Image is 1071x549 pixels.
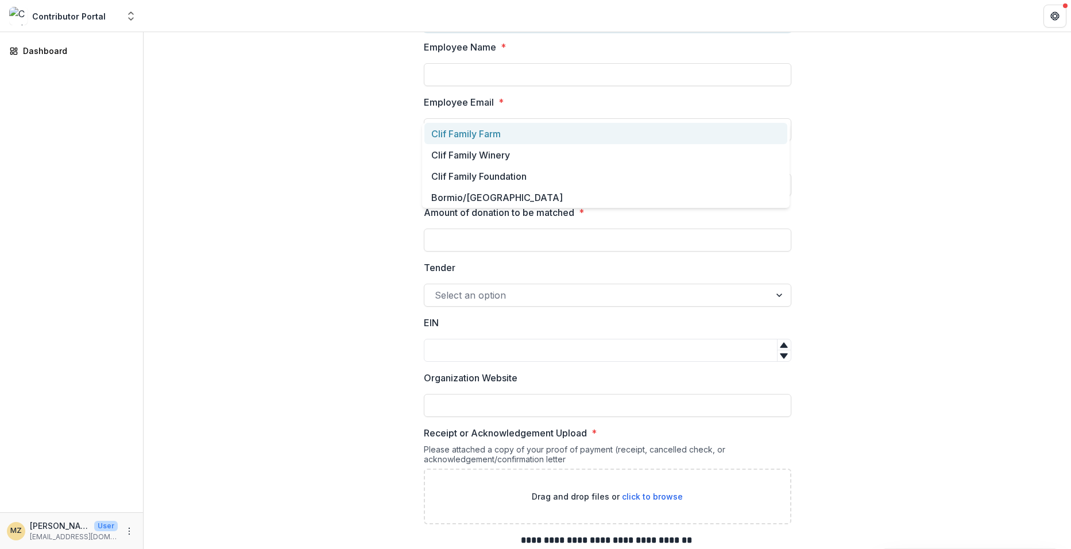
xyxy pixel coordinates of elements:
[424,40,496,54] p: Employee Name
[30,520,90,532] p: [PERSON_NAME]
[532,490,683,502] p: Drag and drop files or
[424,144,787,165] div: Clif Family Winery
[424,371,517,385] p: Organization Website
[122,524,136,538] button: More
[94,521,118,531] p: User
[424,444,791,469] div: Please attached a copy of your proof of payment (receipt, cancelled check, or acknowledgement/con...
[30,532,118,542] p: [EMAIL_ADDRESS][DOMAIN_NAME]
[1043,5,1066,28] button: Get Help
[622,492,683,501] span: click to browse
[422,123,790,208] div: Select options list
[32,10,106,22] div: Contributor Portal
[424,316,439,330] p: EIN
[5,41,138,60] a: Dashboard
[424,95,494,109] p: Employee Email
[10,527,22,535] div: Megan Zaccaria
[424,261,455,274] p: Tender
[23,45,129,57] div: Dashboard
[424,206,574,219] p: Amount of donation to be matched
[424,165,787,187] div: Clif Family Foundation
[123,5,139,28] button: Open entity switcher
[424,187,787,208] div: Bormio/[GEOGRAPHIC_DATA]
[424,123,787,144] div: Clif Family Farm
[9,7,28,25] img: Contributor Portal
[424,426,587,440] p: Receipt or Acknowledgement Upload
